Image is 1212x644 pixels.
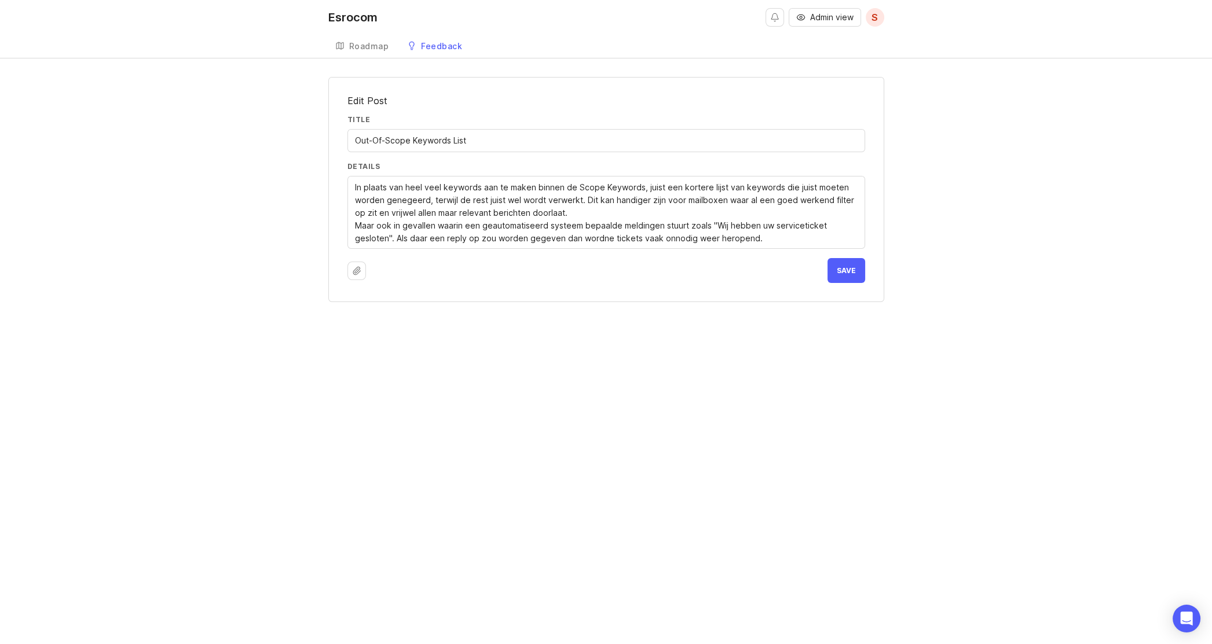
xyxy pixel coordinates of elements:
[328,35,396,58] a: Roadmap
[347,161,865,171] label: Details
[400,35,469,58] a: Feedback
[355,181,858,245] textarea: In plaats van heel veel keywords aan te maken binnen de Scope Keywords, juist een kortere lijst v...
[837,266,856,275] span: Save
[872,10,878,24] span: S
[347,96,865,105] h1: Edit Post
[810,12,854,23] span: Admin view
[347,115,865,124] label: Title
[789,8,861,27] button: Admin view
[866,8,884,27] button: S
[766,8,784,27] button: Notifications
[421,42,462,50] div: Feedback
[328,12,378,23] div: Esrocom
[827,258,865,283] button: Save
[347,262,366,280] button: Upload file
[355,134,858,147] input: Short, descriptive title
[349,42,389,50] div: Roadmap
[1173,605,1200,632] div: Open Intercom Messenger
